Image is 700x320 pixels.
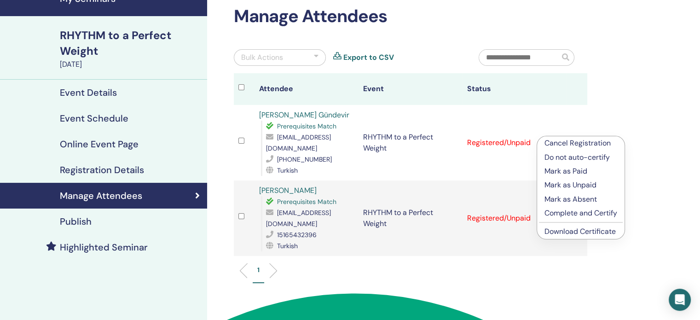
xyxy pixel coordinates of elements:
p: Complete and Certify [544,208,617,219]
h4: Publish [60,216,92,227]
h4: Event Schedule [60,113,128,124]
a: Export to CSV [343,52,394,63]
span: [EMAIL_ADDRESS][DOMAIN_NAME] [266,209,331,228]
h4: Manage Attendees [60,190,142,201]
span: Prerequisites Match [277,122,336,130]
span: Turkish [277,242,298,250]
div: RHYTHM to a Perfect Weight [60,28,202,59]
h2: Manage Attendees [234,6,587,27]
span: [EMAIL_ADDRESS][DOMAIN_NAME] [266,133,331,152]
th: Attendee [255,73,359,105]
span: Turkish [277,166,298,175]
span: 15165432396 [277,231,317,239]
p: Do not auto-certify [544,152,617,163]
div: Bulk Actions [241,52,283,63]
h4: Online Event Page [60,139,139,150]
h4: Highlighted Seminar [60,242,148,253]
p: Cancel Registration [544,138,617,149]
p: 1 [257,265,260,275]
span: [PHONE_NUMBER] [277,155,332,163]
p: Mark as Paid [544,166,617,177]
p: Mark as Absent [544,194,617,205]
p: Mark as Unpaid [544,180,617,191]
a: [PERSON_NAME] [259,186,317,195]
span: Prerequisites Match [277,198,336,206]
a: Download Certificate [544,227,616,236]
h4: Registration Details [60,164,144,175]
th: Event [359,73,463,105]
a: [PERSON_NAME] Gündevir [259,110,349,120]
div: [DATE] [60,59,202,70]
h4: Event Details [60,87,117,98]
td: RHYTHM to a Perfect Weight [359,105,463,180]
div: Open Intercom Messenger [669,289,691,311]
a: RHYTHM to a Perfect Weight[DATE] [54,28,207,70]
th: Status [463,73,567,105]
td: RHYTHM to a Perfect Weight [359,180,463,256]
